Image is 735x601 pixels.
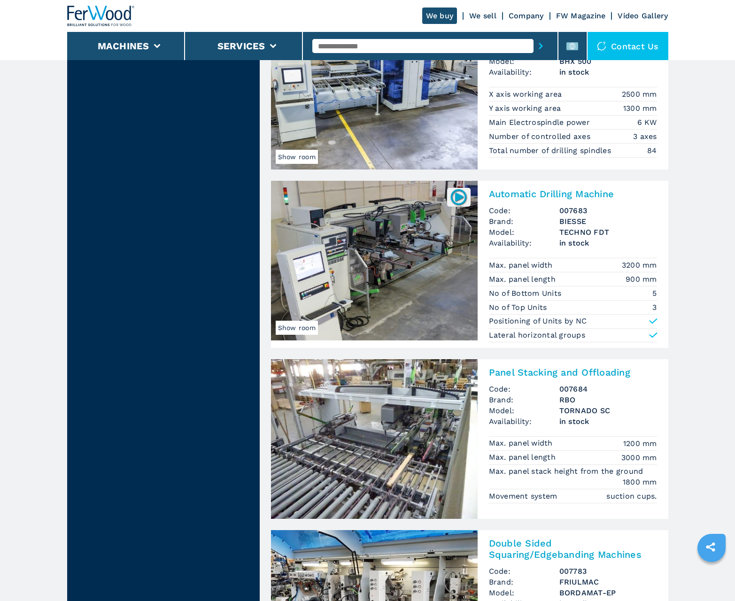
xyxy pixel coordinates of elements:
p: Total number of drilling spindles [489,146,614,156]
p: Max. panel width [489,260,555,270]
p: Y axis working area [489,103,564,114]
span: in stock [559,416,657,427]
a: We sell [469,11,496,20]
em: 6 KW [637,117,657,128]
a: FW Magazine [556,11,606,20]
em: suction cups. [606,491,657,501]
span: in stock [559,67,657,77]
span: Model: [489,587,559,598]
h2: Automatic Drilling Machine [489,188,657,200]
h3: 007783 [559,566,657,577]
button: submit-button [534,35,548,57]
p: Number of controlled axes [489,131,593,142]
em: 3 [652,302,657,313]
h3: TECHNO FDT [559,227,657,238]
span: Code: [489,566,559,577]
em: 84 [647,145,657,156]
a: Video Gallery [618,11,668,20]
span: Model: [489,405,559,416]
p: X axis working area [489,89,565,100]
p: Positioning of Units by NC [489,316,587,326]
a: We buy [422,8,457,24]
em: 900 mm [626,274,657,285]
span: Code: [489,205,559,216]
img: Automatic Drilling Machine BIESSE TECHNO FDT [271,181,478,340]
span: Show room [276,321,318,335]
em: 3000 mm [621,452,657,463]
a: Company [509,11,544,20]
p: Max. panel length [489,274,558,285]
span: Show room [276,150,318,164]
h3: 007683 [559,205,657,216]
div: Contact us [588,32,668,60]
p: Max. panel width [489,438,555,448]
h3: BIESSE [559,216,657,227]
button: Services [217,40,265,52]
p: No of Top Units [489,302,549,313]
img: Contact us [597,41,606,51]
h3: FRIULMAC [559,577,657,587]
span: Brand: [489,394,559,405]
button: Machines [98,40,149,52]
img: CNC for Flexible Drilling WEEKE BHX 500 [271,10,478,170]
img: 007683 [449,188,468,206]
p: Lateral horizontal groups [489,330,585,340]
span: Availability: [489,67,559,77]
span: in stock [559,238,657,248]
em: 3 axes [633,131,657,142]
h3: BHX 500 [559,56,657,67]
iframe: Chat [695,559,728,594]
a: Panel Stacking and Offloading RBO TORNADO SCPanel Stacking and OffloadingCode:007684Brand:RBOMode... [271,359,668,519]
span: Availability: [489,238,559,248]
em: 2500 mm [622,89,657,100]
a: Automatic Drilling Machine BIESSE TECHNO FDTShow room007683Automatic Drilling MachineCode:007683B... [271,181,668,348]
p: Main Electrospindle power [489,117,593,128]
p: Max. panel stack height from the ground [489,466,646,477]
span: Code: [489,384,559,394]
h2: Double Sided Squaring/Edgebanding Machines [489,538,657,560]
h3: BORDAMAT-EP [559,587,657,598]
h3: RBO [559,394,657,405]
h3: 007684 [559,384,657,394]
span: Availability: [489,416,559,427]
a: CNC for Flexible Drilling WEEKE BHX 500Show room005910CNC for Flexible DrillingCode:005910Brand:W... [271,10,668,170]
span: Model: [489,227,559,238]
span: Model: [489,56,559,67]
span: Brand: [489,577,559,587]
p: No of Bottom Units [489,288,564,299]
em: 1300 mm [623,103,657,114]
img: Panel Stacking and Offloading RBO TORNADO SC [271,359,478,519]
a: sharethis [699,535,722,559]
img: Ferwood [67,6,135,26]
h2: Panel Stacking and Offloading [489,367,657,378]
em: 1800 mm [623,477,657,487]
h3: TORNADO SC [559,405,657,416]
em: 3200 mm [622,260,657,270]
em: 5 [652,288,657,299]
span: Brand: [489,216,559,227]
p: Max. panel length [489,452,558,462]
p: Movement system [489,491,560,501]
em: 1200 mm [623,438,657,449]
